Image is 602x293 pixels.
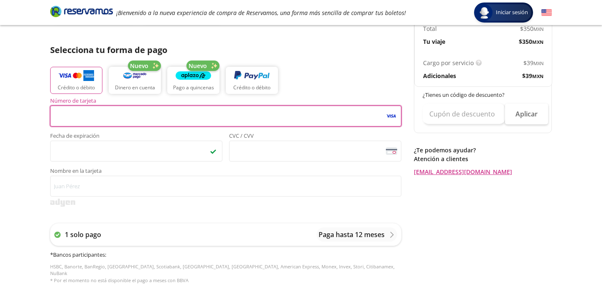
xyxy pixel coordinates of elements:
[50,133,222,141] span: Fecha de expiración
[109,67,161,94] button: Dinero en cuenta
[189,61,207,70] span: Nuevo
[226,67,278,94] button: Crédito o débito
[532,73,543,79] small: MXN
[50,67,102,94] button: Crédito o débito
[532,39,543,45] small: MXN
[423,91,544,99] p: ¿Tienes un código de descuento?
[533,26,543,32] small: MXN
[423,58,474,67] p: Cargo por servicio
[414,167,552,176] a: [EMAIL_ADDRESS][DOMAIN_NAME]
[423,71,456,80] p: Adicionales
[210,148,217,154] img: checkmark
[50,199,75,207] img: svg+xml;base64,PD94bWwgdmVyc2lvbj0iMS4wIiBlbmNvZGluZz0iVVRGLTgiPz4KPHN2ZyB3aWR0aD0iMzk2cHgiIGhlaW...
[65,230,101,240] p: 1 solo pago
[50,251,401,259] h6: * Bancos participantes :
[533,60,543,66] small: MXN
[50,168,401,176] span: Nombre en la tarjeta
[522,71,543,80] span: $ 39
[54,143,219,159] iframe: Iframe de la fecha de caducidad de la tarjeta asegurada
[50,98,401,106] span: Número de tarjeta
[167,67,219,94] button: Pago a quincenas
[50,5,113,18] i: Brand Logo
[229,133,401,141] span: CVC / CVV
[319,230,385,240] p: Paga hasta 12 meses
[50,277,189,283] span: * Por el momento no está disponible el pago a meses con BBVA
[233,143,398,159] iframe: Iframe del código de seguridad de la tarjeta asegurada
[414,146,552,154] p: ¿Te podemos ayudar?
[130,61,148,70] span: Nuevo
[520,24,543,33] span: $ 350
[423,104,505,124] input: Cupón de descuento
[50,44,401,56] p: Selecciona tu forma de pago
[115,84,155,91] p: Dinero en cuenta
[523,58,543,67] span: $ 39
[116,9,406,17] em: ¡Bienvenido a la nueva experiencia de compra de Reservamos, una forma más sencilla de comprar tus...
[414,154,552,163] p: Atención a clientes
[50,176,401,197] input: Nombre en la tarjeta
[423,24,437,33] p: Total
[50,5,113,20] a: Brand Logo
[173,84,214,91] p: Pago a quincenas
[519,37,543,46] span: $ 350
[58,84,95,91] p: Crédito o débito
[423,37,445,46] p: Tu viaje
[54,108,398,124] iframe: Iframe del número de tarjeta asegurada
[233,84,270,91] p: Crédito o débito
[492,8,531,17] span: Iniciar sesión
[505,104,548,124] button: Aplicar
[50,263,401,284] p: HSBC, Banorte, BanRegio, [GEOGRAPHIC_DATA], Scotiabank, [GEOGRAPHIC_DATA], [GEOGRAPHIC_DATA], Ame...
[541,8,552,18] button: English
[385,112,397,120] img: visa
